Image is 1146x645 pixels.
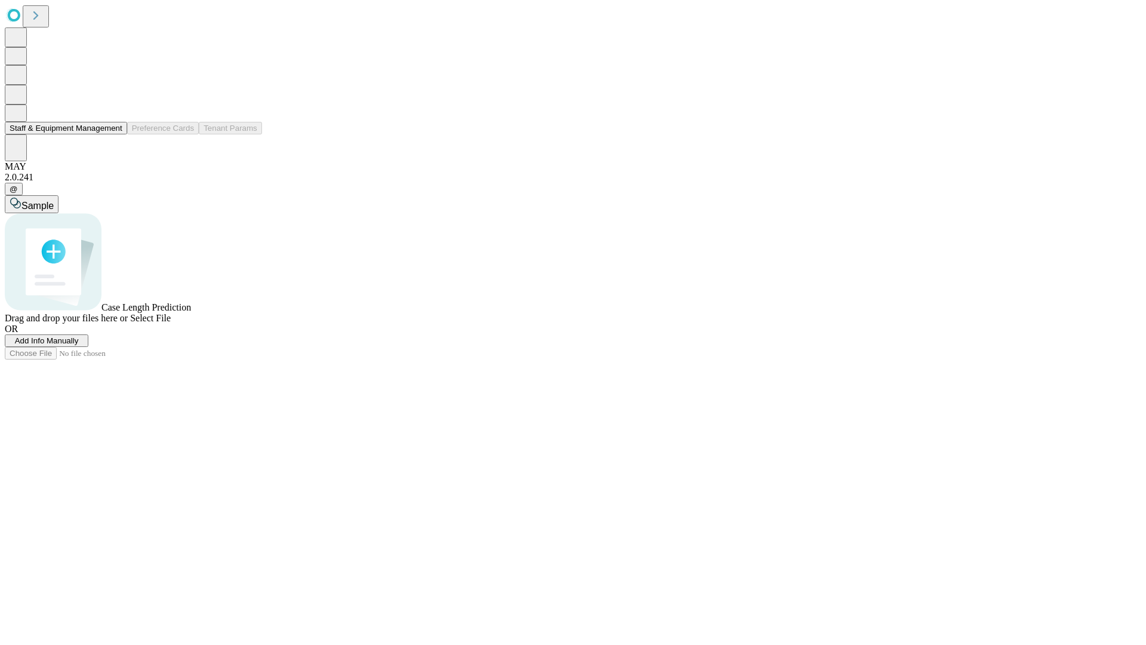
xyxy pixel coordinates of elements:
span: Select File [130,313,171,323]
button: Sample [5,195,58,213]
span: Case Length Prediction [101,302,191,312]
button: Preference Cards [127,122,199,134]
button: @ [5,183,23,195]
span: Add Info Manually [15,336,79,345]
div: 2.0.241 [5,172,1141,183]
button: Add Info Manually [5,334,88,347]
span: Drag and drop your files here or [5,313,128,323]
button: Staff & Equipment Management [5,122,127,134]
span: @ [10,185,18,193]
button: Tenant Params [199,122,262,134]
span: OR [5,324,18,334]
div: MAY [5,161,1141,172]
span: Sample [21,201,54,211]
